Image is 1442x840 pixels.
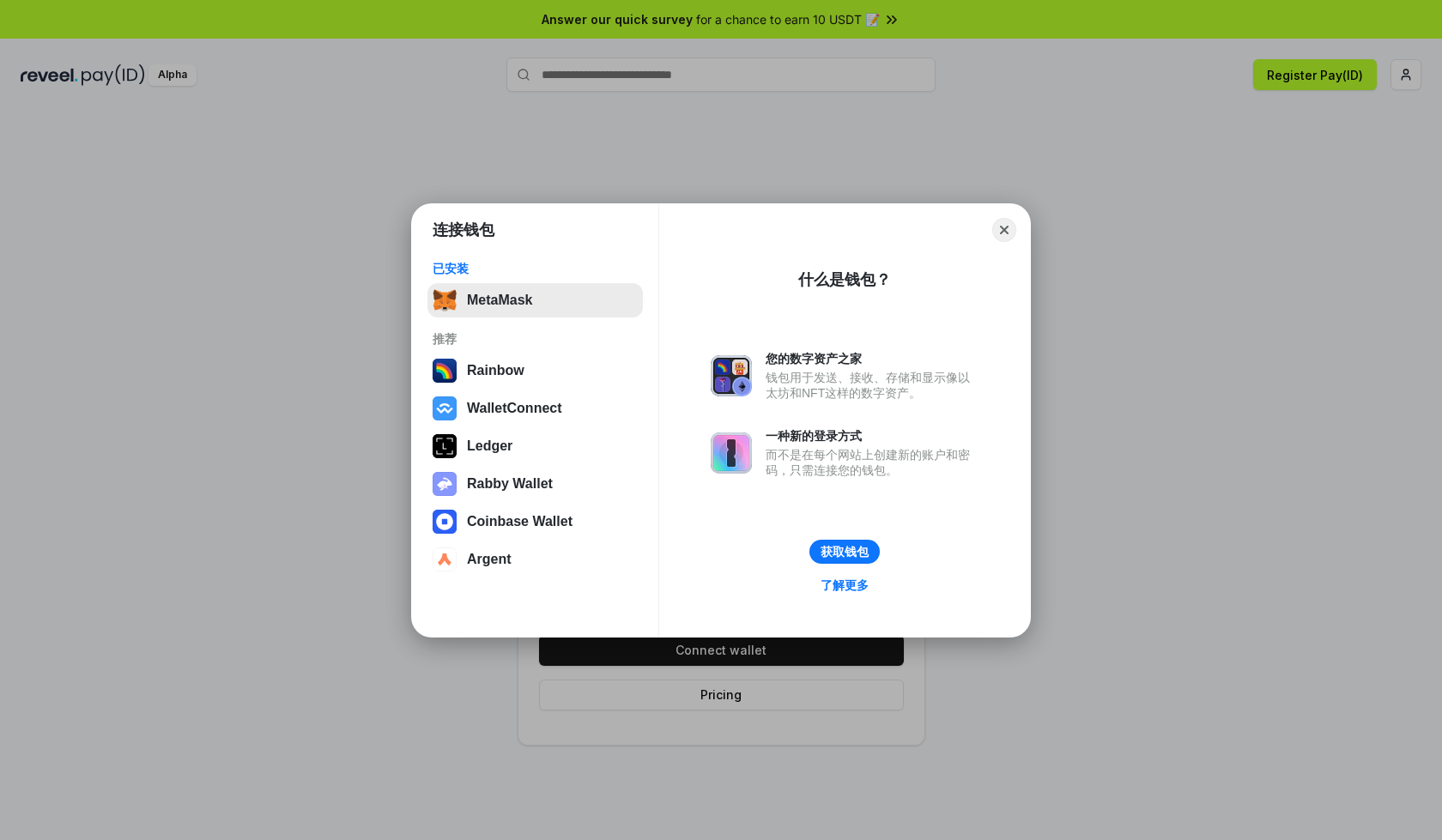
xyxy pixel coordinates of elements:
[467,293,532,308] div: MetaMask
[992,218,1016,242] button: Close
[467,552,512,567] div: Argent
[427,391,643,426] button: WalletConnect
[798,269,891,290] div: 什么是钱包？
[433,331,638,347] div: 推荐
[467,514,573,529] div: Coinbase Wallet
[427,354,643,388] button: Rainbow
[433,261,638,276] div: 已安装
[766,351,978,366] div: 您的数字资产之家
[467,476,553,492] div: Rabby Wallet
[427,542,643,577] button: Argent
[433,434,457,458] img: svg+xml,%3Csvg%20xmlns%3D%22http%3A%2F%2Fwww.w3.org%2F2000%2Fsvg%22%20width%3D%2228%22%20height%3...
[467,438,512,454] div: Ledger
[427,429,643,463] button: Ledger
[433,396,457,420] img: svg+xml,%3Csvg%20width%3D%2228%22%20height%3D%2228%22%20viewBox%3D%220%200%2028%2028%22%20fill%3D...
[433,220,494,240] h1: 连接钱包
[766,428,978,444] div: 一种新的登录方式
[427,467,643,501] button: Rabby Wallet
[809,540,880,564] button: 获取钱包
[433,547,457,571] img: svg+xml,%3Csvg%20width%3D%2228%22%20height%3D%2228%22%20viewBox%3D%220%200%2028%2028%22%20fill%3D...
[433,472,457,496] img: svg+xml,%3Csvg%20xmlns%3D%22http%3A%2F%2Fwww.w3.org%2F2000%2Fsvg%22%20fill%3D%22none%22%20viewBox...
[810,574,879,596] a: 了解更多
[433,510,457,534] img: svg+xml,%3Csvg%20width%3D%2228%22%20height%3D%2228%22%20viewBox%3D%220%200%2028%2028%22%20fill%3D...
[821,577,869,593] div: 了解更多
[711,432,752,474] img: svg+xml,%3Csvg%20xmlns%3D%22http%3A%2F%2Fwww.w3.org%2F2000%2Fsvg%22%20fill%3D%22none%22%20viewBox...
[427,283,643,317] button: MetaMask
[467,363,524,378] div: Rainbow
[467,401,562,416] div: WalletConnect
[821,544,869,559] div: 获取钱包
[433,359,457,383] img: svg+xml,%3Csvg%20width%3D%22120%22%20height%3D%22120%22%20viewBox%3D%220%200%20120%20120%22%20fil...
[433,288,457,312] img: svg+xml,%3Csvg%20fill%3D%22none%22%20height%3D%2233%22%20viewBox%3D%220%200%2035%2033%22%20width%...
[766,370,978,401] div: 钱包用于发送、接收、存储和显示像以太坊和NFT这样的数字资产。
[711,355,752,396] img: svg+xml,%3Csvg%20xmlns%3D%22http%3A%2F%2Fwww.w3.org%2F2000%2Fsvg%22%20fill%3D%22none%22%20viewBox...
[766,447,978,478] div: 而不是在每个网站上创建新的账户和密码，只需连接您的钱包。
[427,505,643,539] button: Coinbase Wallet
